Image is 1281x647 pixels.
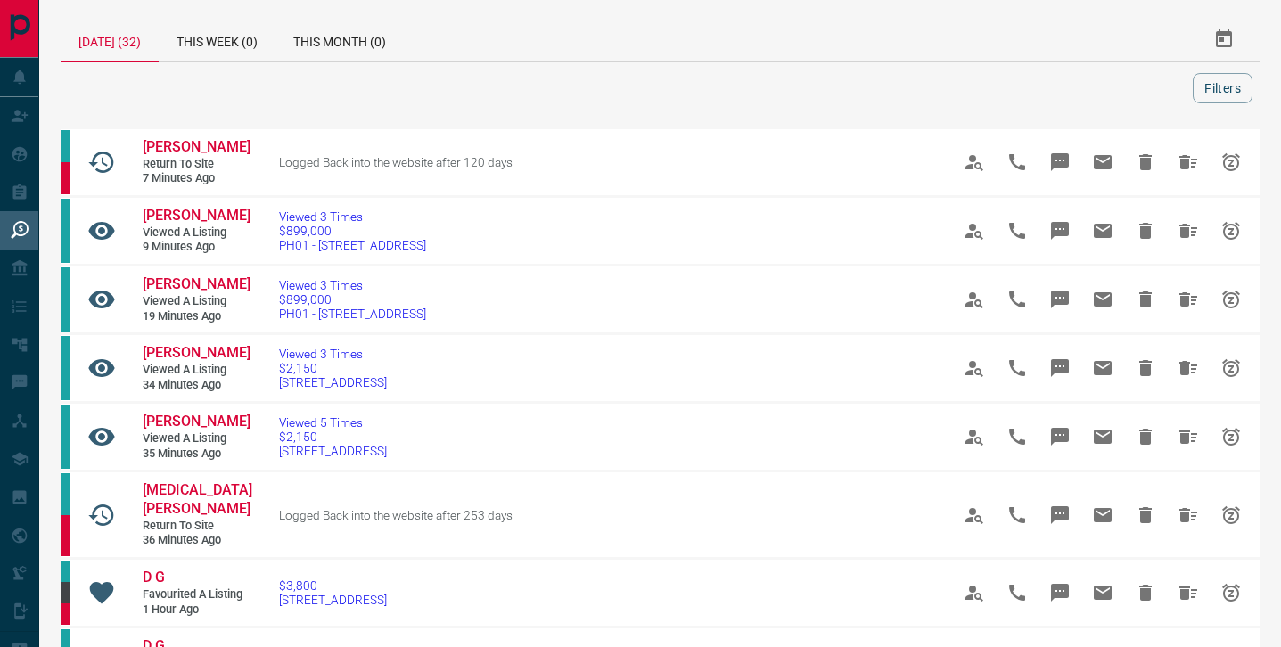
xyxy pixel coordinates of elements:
div: condos.ca [61,267,70,332]
span: Hide [1124,141,1167,184]
span: Email [1081,415,1124,458]
span: 7 minutes ago [143,171,250,186]
div: This Week (0) [159,18,275,61]
span: Return to Site [143,157,250,172]
span: Email [1081,209,1124,252]
div: property.ca [61,162,70,194]
span: [PERSON_NAME] [143,138,250,155]
a: [PERSON_NAME] [143,275,250,294]
span: Viewed a Listing [143,225,250,241]
span: View Profile [953,347,996,389]
span: D G [143,569,165,586]
span: View Profile [953,571,996,614]
div: mrloft.ca [61,582,70,603]
span: Call [996,494,1039,536]
a: [PERSON_NAME] [143,138,250,157]
div: condos.ca [61,473,70,514]
div: This Month (0) [275,18,404,61]
span: [PERSON_NAME] [143,413,250,430]
span: 35 minutes ago [143,446,250,462]
span: Message [1039,415,1081,458]
span: 36 minutes ago [143,533,250,548]
span: PH01 - [STREET_ADDRESS] [279,307,426,321]
span: Snooze [1210,141,1252,184]
span: Message [1039,494,1081,536]
span: Snooze [1210,278,1252,321]
div: condos.ca [61,130,70,162]
div: condos.ca [61,336,70,400]
a: [MEDICAL_DATA][PERSON_NAME] [143,481,250,519]
span: Hide All from Nikita Ivanov [1167,494,1210,536]
span: View Profile [953,209,996,252]
span: [PERSON_NAME] [143,207,250,224]
span: Hide All from Sydney Corston [1167,347,1210,389]
span: Hide [1124,278,1167,321]
span: [STREET_ADDRESS] [279,375,387,389]
span: Logged Back into the website after 253 days [279,508,513,522]
a: [PERSON_NAME] [143,207,250,225]
span: Snooze [1210,571,1252,614]
span: Viewed a Listing [143,294,250,309]
span: View Profile [953,278,996,321]
span: Message [1039,209,1081,252]
span: Message [1039,141,1081,184]
span: PH01 - [STREET_ADDRESS] [279,238,426,252]
div: condos.ca [61,199,70,263]
span: [PERSON_NAME] [143,344,250,361]
span: [MEDICAL_DATA][PERSON_NAME] [143,481,252,517]
span: 1 hour ago [143,602,250,618]
span: [STREET_ADDRESS] [279,444,387,458]
span: Hide [1124,494,1167,536]
span: 34 minutes ago [143,378,250,393]
span: $2,150 [279,430,387,444]
span: $899,000 [279,224,426,238]
span: Message [1039,347,1081,389]
div: property.ca [61,515,70,556]
span: $899,000 [279,292,426,307]
span: Hide All from Andrea Nicolino [1167,209,1210,252]
span: Hide All from Sydney Corston [1167,415,1210,458]
span: Email [1081,141,1124,184]
span: 19 minutes ago [143,309,250,324]
div: [DATE] (32) [61,18,159,62]
span: View Profile [953,141,996,184]
span: View Profile [953,415,996,458]
button: Filters [1193,73,1252,103]
span: Return to Site [143,519,250,534]
a: [PERSON_NAME] [143,413,250,431]
span: Message [1039,571,1081,614]
span: Call [996,347,1039,389]
span: Email [1081,347,1124,389]
span: Call [996,141,1039,184]
span: [PERSON_NAME] [143,275,250,292]
span: Hide [1124,209,1167,252]
span: Favourited a Listing [143,587,250,602]
div: condos.ca [61,561,70,582]
span: Viewed 3 Times [279,347,387,361]
span: Call [996,571,1039,614]
span: Call [996,415,1039,458]
a: Viewed 3 Times$2,150[STREET_ADDRESS] [279,347,387,389]
span: $2,150 [279,361,387,375]
span: Hide All from Emilie Cook [1167,141,1210,184]
span: View Profile [953,494,996,536]
span: Viewed 3 Times [279,278,426,292]
a: [PERSON_NAME] [143,344,250,363]
span: Hide All from D G [1167,571,1210,614]
a: Viewed 5 Times$2,150[STREET_ADDRESS] [279,415,387,458]
span: Email [1081,571,1124,614]
div: condos.ca [61,405,70,469]
span: Viewed a Listing [143,431,250,446]
a: Viewed 3 Times$899,000PH01 - [STREET_ADDRESS] [279,278,426,321]
span: Logged Back into the website after 120 days [279,155,513,169]
span: Hide [1124,347,1167,389]
span: Call [996,278,1039,321]
span: Snooze [1210,209,1252,252]
span: Snooze [1210,415,1252,458]
a: Viewed 3 Times$899,000PH01 - [STREET_ADDRESS] [279,209,426,252]
a: D G [143,569,250,587]
span: Hide [1124,415,1167,458]
span: [STREET_ADDRESS] [279,593,387,607]
span: Hide All from Savannah Lamberis [1167,278,1210,321]
span: Hide [1124,571,1167,614]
